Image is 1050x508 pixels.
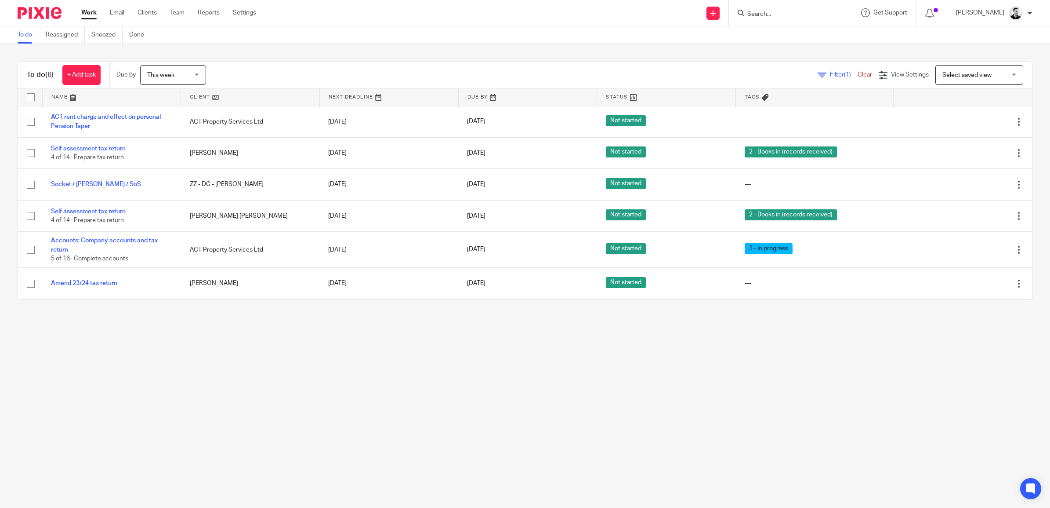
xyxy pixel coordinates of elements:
span: (6) [45,71,54,78]
span: [DATE] [467,281,485,287]
td: [DATE] [319,169,458,200]
span: Not started [606,146,646,157]
a: Email [110,8,124,17]
span: (1) [844,72,851,78]
span: 2 - Books in (records received) [745,146,837,157]
span: Not started [606,209,646,220]
span: Not started [606,277,646,288]
span: Select saved view [942,72,992,78]
a: Settings [233,8,256,17]
span: Not started [606,178,646,189]
div: --- [745,279,885,288]
div: --- [745,180,885,189]
a: To do [18,26,39,44]
a: + Add task [62,65,101,85]
input: Search [746,11,826,18]
td: [PERSON_NAME] [181,268,320,299]
td: [DATE] [319,137,458,168]
h1: To do [27,70,54,80]
td: [DATE] [319,232,458,268]
span: [DATE] [467,181,485,187]
a: Amend 23/24 tax return [51,280,117,286]
td: [PERSON_NAME] [181,137,320,168]
span: 4 of 14 · Prepare tax return [51,217,124,223]
a: Clear [858,72,872,78]
a: Accounts: Company accounts and tax return [51,238,158,252]
p: [PERSON_NAME] [956,8,1004,17]
img: Pixie [18,7,62,19]
span: [DATE] [467,119,485,125]
td: [PERSON_NAME] [PERSON_NAME] [181,200,320,231]
a: Done [129,26,151,44]
td: [DATE] [319,106,458,137]
a: Clients [138,8,157,17]
span: 5 of 16 · Complete accounts [51,256,128,262]
span: [DATE] [467,150,485,156]
span: [DATE] [467,247,485,253]
td: ACT Property Services Ltd [181,106,320,137]
td: [DATE] [319,268,458,299]
span: View Settings [891,72,929,78]
img: Dave_2025.jpg [1009,6,1023,20]
div: --- [745,117,885,126]
td: ACT Property Services Ltd [181,232,320,268]
a: Reports [198,8,220,17]
span: 2 - Books in (records received) [745,209,837,220]
a: Reassigned [46,26,85,44]
span: Tags [745,95,760,99]
a: ACT rent charge and effect on personal Pension Taper [51,114,161,129]
span: [DATE] [467,213,485,219]
span: Get Support [873,10,907,16]
span: This week [147,72,174,78]
a: Work [81,8,97,17]
a: Self assessment tax return [51,208,126,215]
a: Socket / [PERSON_NAME] / SoS [51,181,141,187]
p: Due by [116,70,136,79]
a: Self assessment tax return [51,146,126,152]
a: Snoozed [91,26,123,44]
a: Team [170,8,185,17]
span: Filter [830,72,858,78]
span: 3 - In progress [745,243,793,254]
span: 4 of 14 · Prepare tax return [51,154,124,161]
td: [DATE] [319,200,458,231]
span: Not started [606,115,646,126]
td: ZZ - DC - [PERSON_NAME] [181,169,320,200]
span: Not started [606,243,646,254]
